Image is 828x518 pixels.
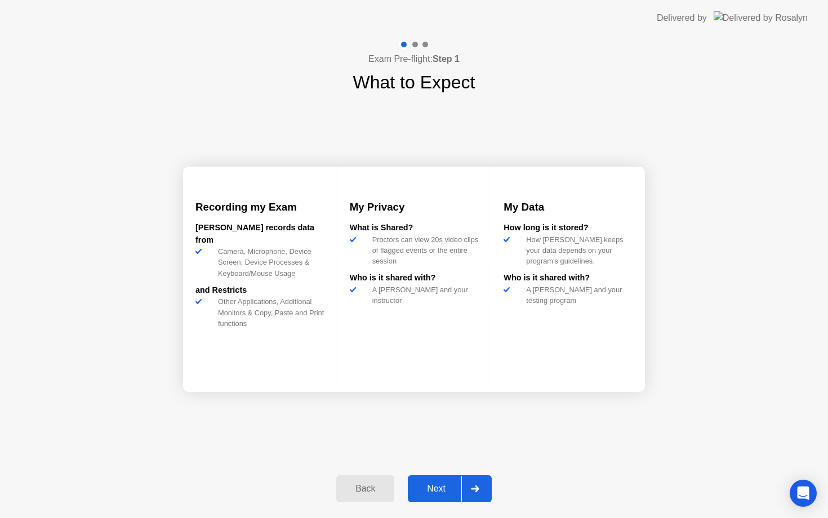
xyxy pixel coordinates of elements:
div: Open Intercom Messenger [790,480,817,507]
h3: My Data [504,199,633,215]
b: Step 1 [433,54,460,64]
h1: What to Expect [353,69,475,96]
div: A [PERSON_NAME] and your instructor [368,284,479,306]
div: Proctors can view 20s video clips of flagged events or the entire session [368,234,479,267]
div: What is Shared? [350,222,479,234]
div: A [PERSON_NAME] and your testing program [522,284,633,306]
div: How [PERSON_NAME] keeps your data depends on your program’s guidelines. [522,234,633,267]
button: Back [336,475,394,502]
div: Next [411,484,461,494]
button: Next [408,475,492,502]
div: Back [340,484,391,494]
div: and Restricts [195,284,324,297]
img: Delivered by Rosalyn [714,11,808,24]
div: Who is it shared with? [504,272,633,284]
div: Other Applications, Additional Monitors & Copy, Paste and Print functions [213,296,324,329]
h3: My Privacy [350,199,479,215]
div: Delivered by [657,11,707,25]
div: [PERSON_NAME] records data from [195,222,324,246]
h4: Exam Pre-flight: [368,52,460,66]
h3: Recording my Exam [195,199,324,215]
div: How long is it stored? [504,222,633,234]
div: Camera, Microphone, Device Screen, Device Processes & Keyboard/Mouse Usage [213,246,324,279]
div: Who is it shared with? [350,272,479,284]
